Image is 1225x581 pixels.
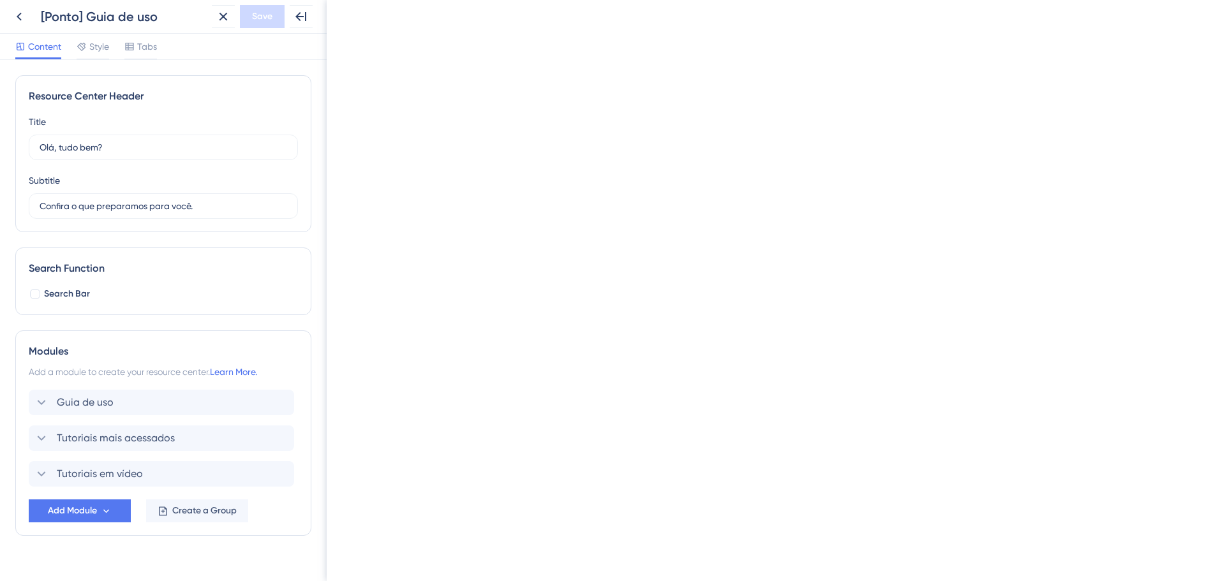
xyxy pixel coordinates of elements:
[29,344,298,359] div: Modules
[29,89,298,104] div: Resource Center Header
[89,39,109,54] span: Style
[29,499,131,522] button: Add Module
[44,286,90,302] span: Search Bar
[41,8,207,26] div: [Ponto] Guia de uso
[29,261,298,276] div: Search Function
[137,39,157,54] span: Tabs
[240,5,285,28] button: Save
[57,466,143,482] span: Tutoriais em vídeo
[28,39,61,54] span: Content
[210,367,257,377] a: Learn More.
[29,461,298,487] div: Tutoriais em vídeo
[29,425,298,451] div: Tutoriais mais acessados
[57,430,175,446] span: Tutoriais mais acessados
[29,173,60,188] div: Subtitle
[29,114,46,129] div: Title
[40,140,287,154] input: Title
[252,9,272,24] span: Save
[29,367,210,377] span: Add a module to create your resource center.
[57,395,114,410] span: Guia de uso
[172,503,237,518] span: Create a Group
[146,499,248,522] button: Create a Group
[29,390,298,415] div: Guia de uso
[40,199,287,213] input: Description
[48,503,97,518] span: Add Module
